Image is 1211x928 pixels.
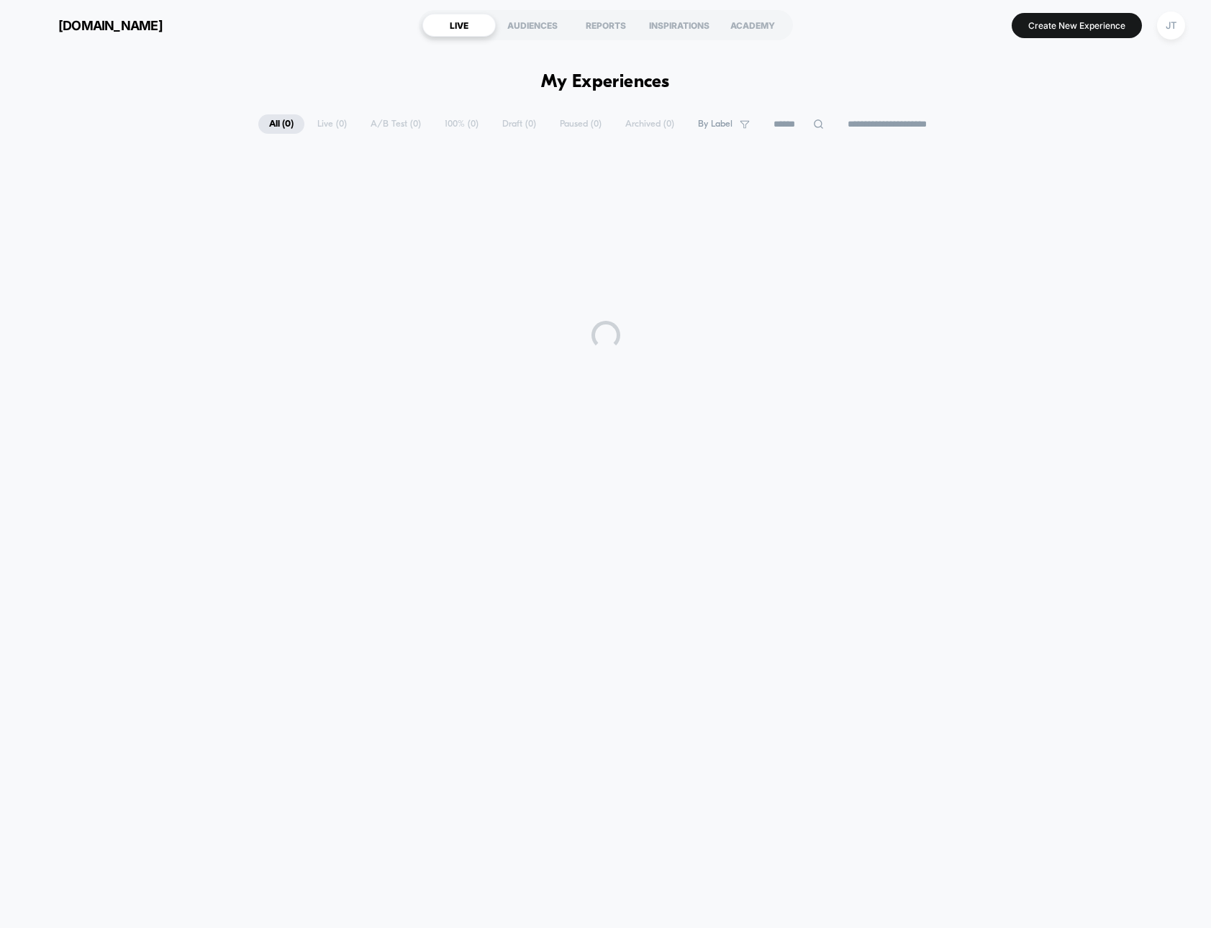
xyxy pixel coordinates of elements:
button: Create New Experience [1012,13,1142,38]
span: [DOMAIN_NAME] [58,18,163,33]
div: ACADEMY [716,14,789,37]
div: LIVE [422,14,496,37]
div: INSPIRATIONS [643,14,716,37]
div: AUDIENCES [496,14,569,37]
span: All ( 0 ) [258,114,304,134]
h1: My Experiences [541,72,670,93]
button: JT [1153,11,1189,40]
div: REPORTS [569,14,643,37]
span: By Label [698,119,733,129]
button: [DOMAIN_NAME] [22,14,167,37]
div: JT [1157,12,1185,40]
